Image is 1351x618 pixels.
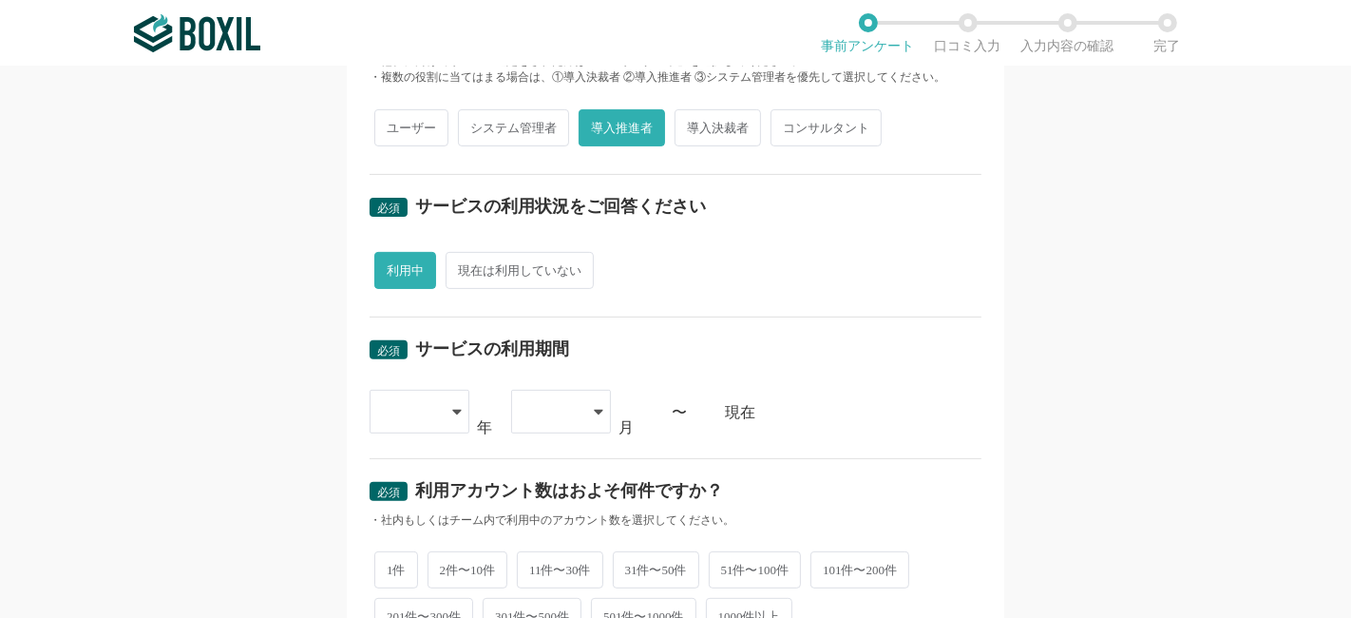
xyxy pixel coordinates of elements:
span: 11件〜30件 [517,551,603,589]
div: ・社内もしくはチーム内で利用中のアカウント数を選択してください。 [370,512,981,529]
span: 現在は利用していない [446,252,594,289]
span: 必須 [377,486,400,499]
div: サービスの利用状況をご回答ください [415,198,706,215]
li: 完了 [1117,13,1217,53]
span: 必須 [377,202,400,215]
span: 必須 [377,344,400,357]
span: コンサルタント [771,109,882,146]
img: ボクシルSaaS_ロゴ [134,14,260,52]
span: 2件〜10件 [428,551,508,589]
span: 利用中 [374,252,436,289]
li: 事前アンケート [818,13,918,53]
li: 口コミ入力 [918,13,1018,53]
span: システム管理者 [458,109,569,146]
div: 月 [618,420,634,435]
div: 利用アカウント数はおよそ何件ですか？ [415,482,723,499]
div: 〜 [672,405,687,420]
span: 31件〜50件 [613,551,699,589]
span: 101件〜200件 [810,551,909,589]
div: 現在 [725,405,981,420]
span: ユーザー [374,109,448,146]
span: 導入決裁者 [675,109,761,146]
div: 年 [477,420,492,435]
div: ・複数の役割に当てはまる場合は、①導入決裁者 ②導入推進者 ③システム管理者を優先して選択してください。 [370,69,981,86]
span: 導入推進者 [579,109,665,146]
div: サービスの利用期間 [415,340,569,357]
span: 51件〜100件 [709,551,802,589]
li: 入力内容の確認 [1018,13,1117,53]
span: 1件 [374,551,418,589]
